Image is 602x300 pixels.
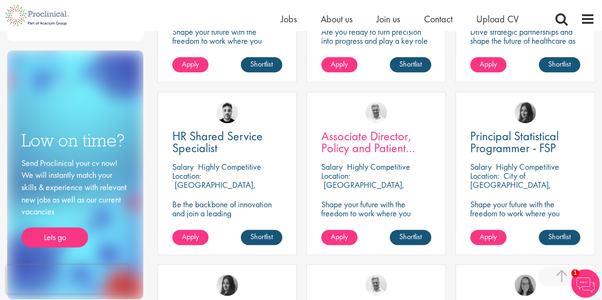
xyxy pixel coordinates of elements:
[281,13,297,25] a: Jobs
[331,232,348,242] span: Apply
[321,161,343,172] span: Salary
[182,59,199,69] span: Apply
[365,274,387,296] img: Joshua Bye
[480,59,497,69] span: Apply
[321,170,350,181] span: Location:
[217,102,238,123] img: Dean Fisher
[365,102,387,123] img: Joshua Bye
[347,161,410,172] p: Highly Competitive
[172,200,282,245] p: Be the backbone of innovation and join a leading pharmaceutical company to help keep life-changin...
[321,230,357,245] a: Apply
[470,230,506,245] a: Apply
[496,161,559,172] p: Highly Competitive
[321,57,357,72] a: Apply
[21,227,88,247] a: Lets go
[321,128,415,168] span: Associate Director, Policy and Patient Advocacy
[470,161,492,172] span: Salary
[241,57,282,72] a: Shortlist
[172,130,282,154] a: HR Shared Service Specialist
[321,179,405,199] p: [GEOGRAPHIC_DATA], [GEOGRAPHIC_DATA]
[470,128,559,156] span: Principal Statistical Programmer - FSP
[172,170,201,181] span: Location:
[480,232,497,242] span: Apply
[571,269,579,277] span: 1
[514,102,536,123] img: Heidi Hennigan
[172,230,208,245] a: Apply
[470,170,499,181] span: Location:
[470,130,580,154] a: Principal Statistical Programmer - FSP
[21,157,129,247] div: Send Proclinical your cv now! We will instantly match your skills & experience with relevant new ...
[476,13,519,25] a: Upload CV
[172,161,194,172] span: Salary
[21,131,129,150] h3: Low on time?
[241,230,282,245] a: Shortlist
[172,179,256,199] p: [GEOGRAPHIC_DATA], [GEOGRAPHIC_DATA]
[321,130,431,154] a: Associate Director, Policy and Patient Advocacy
[217,274,238,296] img: Heidi Hennigan
[571,269,600,298] img: Chatbot
[172,128,263,156] span: HR Shared Service Specialist
[331,59,348,69] span: Apply
[514,274,536,296] img: Ingrid Aymes
[470,57,506,72] a: Apply
[172,57,208,72] a: Apply
[470,200,580,245] p: Shape your future with the freedom to work where you thrive! Join our pharmaceutical client with ...
[376,13,400,25] a: Join us
[198,161,261,172] p: Highly Competitive
[390,57,431,72] a: Shortlist
[470,170,551,199] p: City of [GEOGRAPHIC_DATA], [GEOGRAPHIC_DATA]
[321,13,353,25] a: About us
[539,230,580,245] a: Shortlist
[424,13,453,25] a: Contact
[539,57,580,72] a: Shortlist
[182,232,199,242] span: Apply
[321,200,431,236] p: Shape your future with the freedom to work where you thrive! Join our client in this hybrid role ...
[390,230,431,245] a: Shortlist
[7,265,128,293] iframe: reCAPTCHA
